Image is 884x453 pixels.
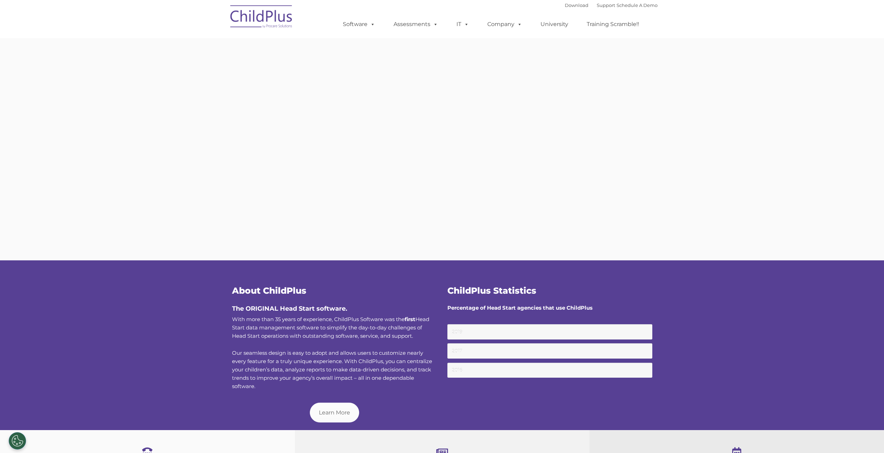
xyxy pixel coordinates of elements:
[580,17,646,31] a: Training Scramble!!
[449,17,476,31] a: IT
[447,285,536,296] span: ChildPlus Statistics
[565,2,658,8] font: |
[534,17,575,31] a: University
[232,316,429,339] span: With more than 35 years of experience, ChildPlus Software was the Head Start data management soft...
[405,316,415,322] b: first
[387,17,445,31] a: Assessments
[232,285,306,296] span: About ChildPlus
[232,305,347,312] span: The ORIGINAL Head Start software.
[597,2,615,8] a: Support
[447,324,652,339] small: 2019
[480,17,529,31] a: Company
[565,2,588,8] a: Download
[310,403,359,422] a: Learn More
[447,343,652,359] small: 2017
[336,17,382,31] a: Software
[9,432,26,450] button: Cookies Settings
[227,0,296,35] img: ChildPlus by Procare Solutions
[232,350,432,389] span: Our seamless design is easy to adopt and allows users to customize nearly every feature for a tru...
[447,304,593,311] strong: Percentage of Head Start agencies that use ChildPlus
[617,2,658,8] a: Schedule A Demo
[447,363,652,378] small: 2016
